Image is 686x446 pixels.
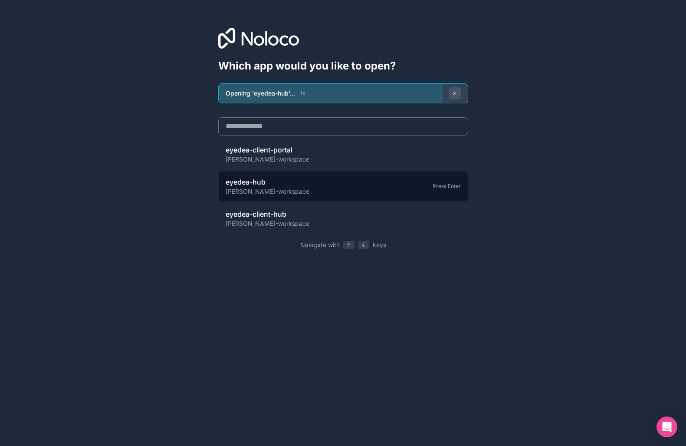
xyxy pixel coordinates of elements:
[226,177,309,187] span: eyedea-hub
[226,155,309,164] span: [PERSON_NAME]-workspace
[226,209,309,219] span: eyedea-client-hub
[433,183,461,190] div: Press Enter
[656,416,677,437] div: Open Intercom Messenger
[226,187,309,196] span: [PERSON_NAME]-workspace
[300,241,340,249] span: Navigate with
[226,145,309,155] span: eyedea-client-portal
[218,171,468,202] a: eyedea-hub[PERSON_NAME]-workspacePress Enter
[218,59,468,73] h1: Which app would you like to open?
[300,90,305,97] span: 1 s
[226,89,295,98] span: Opening 'eyedea-hub'...
[373,241,386,249] span: keys
[226,219,309,228] span: [PERSON_NAME]-workspace
[218,203,468,234] a: eyedea-client-hub[PERSON_NAME]-workspace
[218,139,468,169] a: eyedea-client-portal[PERSON_NAME]-workspace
